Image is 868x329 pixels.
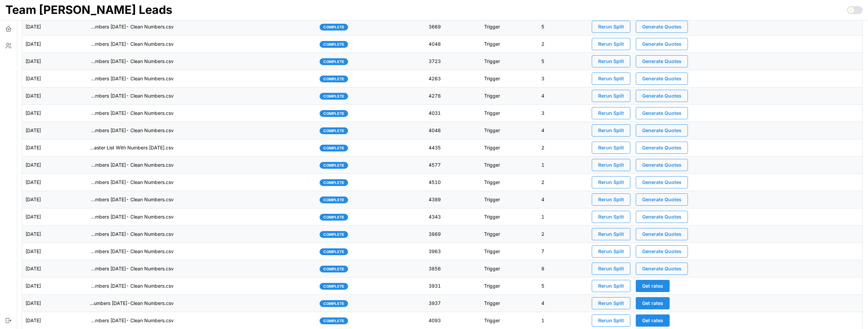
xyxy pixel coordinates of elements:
span: complete [323,24,344,30]
button: Generate Quotes [636,55,688,67]
p: imports/[PERSON_NAME]/1752502282951-TU Master List With Numbers [DATE]- Clean Numbers.csv [89,92,174,99]
td: Trigger [481,18,538,36]
button: Rerun Split [592,193,630,206]
span: Generate Quotes [642,56,681,67]
span: Rerun Split [598,142,624,153]
td: Trigger [481,36,538,53]
p: imports/[PERSON_NAME]/1750860849714-TU Master List With Numbers [DATE]-Clean Numbers.csv [89,300,174,307]
td: 3 [538,105,588,122]
button: Rerun Split [592,159,630,171]
span: complete [323,214,344,220]
td: Trigger [481,53,538,70]
td: [DATE] [22,70,86,87]
p: imports/[PERSON_NAME]/1752676503247-TU Master List With Numbers [DATE]- Clean Numbers.csv [89,58,174,65]
button: Rerun Split [592,245,630,258]
span: Generate Quotes [642,142,681,153]
td: 4 [538,191,588,208]
span: Rerun Split [598,125,624,136]
button: Rerun Split [592,297,630,309]
span: Get rates [642,280,663,292]
span: Rerun Split [598,177,624,188]
span: Rerun Split [598,73,624,84]
td: 3937 [425,295,481,312]
button: Rerun Split [592,107,630,119]
td: 3 [538,70,588,87]
button: Rerun Split [592,228,630,240]
span: Generate Quotes [642,107,681,119]
button: Rerun Split [592,263,630,275]
button: Generate Quotes [636,159,688,171]
td: 4048 [425,36,481,53]
span: Rerun Split [598,90,624,102]
p: imports/[PERSON_NAME]/1751462723096-TU Master List With Numbers [DATE]- Clean Numbers.csv [89,213,174,220]
span: complete [323,283,344,289]
p: imports/[PERSON_NAME]/1751982107328-TU Master List With Numbers [DATE]- Clean Numbers.csv [89,162,174,168]
td: 5 [538,18,588,36]
button: Rerun Split [592,38,630,50]
span: complete [323,93,344,99]
button: Rerun Split [592,21,630,33]
td: [DATE] [22,157,86,174]
td: Trigger [481,208,538,226]
span: Generate Quotes [642,263,681,274]
span: Rerun Split [598,228,624,240]
span: Rerun Split [598,297,624,309]
span: complete [323,301,344,307]
p: imports/[PERSON_NAME]/1751032277035-TU Master List With Numbers [DATE]- Clean Numbers.csv [89,265,174,272]
button: Generate Quotes [636,124,688,137]
span: Generate Quotes [642,228,681,240]
td: 4263 [425,70,481,87]
td: Trigger [481,70,538,87]
td: Trigger [481,122,538,139]
td: Trigger [481,295,538,312]
td: 3669 [425,18,481,36]
button: Get rates [636,314,670,327]
span: Rerun Split [598,211,624,223]
td: [DATE] [22,277,86,295]
td: 3931 [425,277,481,295]
td: [DATE] [22,208,86,226]
td: 3723 [425,53,481,70]
p: imports/[PERSON_NAME]/1751379100423-TU Master List With Numbers [DATE]- Clean Numbers.csv [89,231,174,238]
td: 4510 [425,174,481,191]
td: Trigger [481,243,538,260]
td: [DATE] [22,36,86,53]
h1: Team [PERSON_NAME] Leads [5,2,172,17]
td: 4 [538,87,588,105]
td: [DATE] [22,139,86,157]
button: Rerun Split [592,90,630,102]
td: 5 [538,53,588,70]
td: [DATE] [22,122,86,139]
p: imports/[PERSON_NAME]/1751551400409-TU Master List With Numbers [DATE]- Clean Numbers.csv [89,196,174,203]
p: imports/[PERSON_NAME]/1751323153773-TU Master List With Numbers [DATE]- Clean Numbers.csv [89,248,174,255]
td: Trigger [481,226,538,243]
span: Generate Quotes [642,38,681,50]
td: 3963 [425,243,481,260]
p: imports/[PERSON_NAME]/1751895589943-TU Master List With Numbers [DATE]- Clean Numbers.csv [89,179,174,186]
button: Generate Quotes [636,193,688,206]
button: Generate Quotes [636,73,688,85]
td: [DATE] [22,243,86,260]
button: Get rates [636,297,670,309]
td: Trigger [481,277,538,295]
span: Generate Quotes [642,159,681,171]
td: Trigger [481,191,538,208]
span: complete [323,41,344,47]
span: Generate Quotes [642,73,681,84]
td: Trigger [481,87,538,105]
td: 4 [538,295,588,312]
span: complete [323,128,344,134]
p: imports/[PERSON_NAME]/1752091526821-TU Master List With Numbers [DATE].csv [89,144,174,151]
button: Rerun Split [592,280,630,292]
button: Get rates [636,280,670,292]
td: 1 [538,157,588,174]
button: Generate Quotes [636,245,688,258]
td: 4278 [425,87,481,105]
span: complete [323,76,344,82]
span: Get rates [642,297,663,309]
span: complete [323,231,344,238]
td: Trigger [481,157,538,174]
td: [DATE] [22,105,86,122]
button: Rerun Split [592,314,630,327]
span: Rerun Split [598,21,624,33]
